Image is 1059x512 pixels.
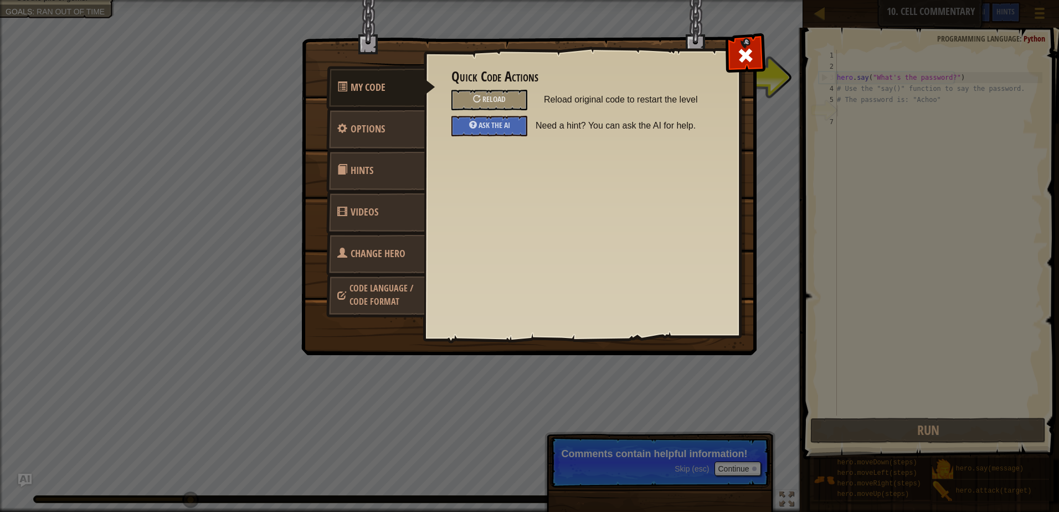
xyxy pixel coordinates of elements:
span: Need a hint? You can ask the AI for help. [536,116,721,136]
div: Reload original code to restart the level [451,90,527,110]
h3: Quick Code Actions [451,69,712,84]
span: Reload original code to restart the level [544,90,712,110]
span: Quick Code Actions [351,80,385,94]
span: Videos [351,205,378,219]
span: Ask the AI [479,120,510,130]
span: Hints [351,163,373,177]
div: Ask the AI [451,116,527,136]
span: Configure settings [351,122,385,136]
span: Reload [482,94,506,104]
span: Choose hero, language [351,247,405,260]
a: Options [326,107,425,151]
a: My Code [326,66,435,109]
span: Choose hero, language [349,282,413,308]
